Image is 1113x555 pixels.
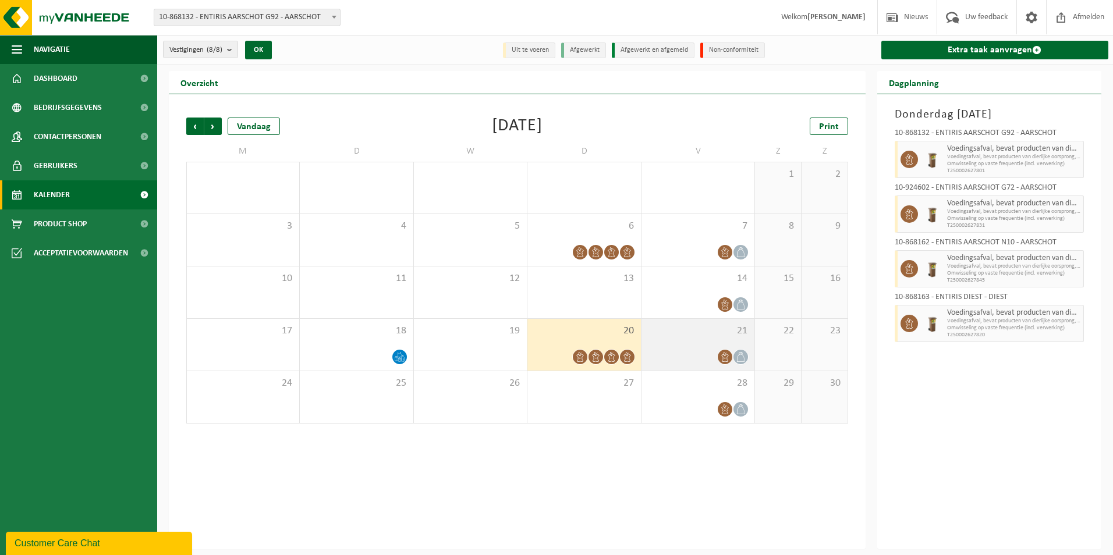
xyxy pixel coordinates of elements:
[533,220,635,233] span: 6
[420,272,521,285] span: 12
[245,41,272,59] button: OK
[895,293,1084,305] div: 10-868163 - ENTIRIS DIEST - DIEST
[503,42,555,58] li: Uit te voeren
[802,141,848,162] td: Z
[647,325,749,337] span: 21
[947,254,1081,263] span: Voedingsafval, bevat producten van dierlijke oorsprong, onverpakt, categorie 3
[34,64,77,93] span: Dashboard
[947,332,1081,339] span: T250002627820
[641,141,755,162] td: V
[947,263,1081,270] span: Voedingsafval, bevat producten van dierlijke oorsprong, onve
[947,325,1081,332] span: Omwisseling op vaste frequentie (incl. verwerking)
[947,270,1081,277] span: Omwisseling op vaste frequentie (incl. verwerking)
[34,209,87,239] span: Product Shop
[807,168,842,181] span: 2
[924,315,941,332] img: WB-0140-HPE-BN-01
[761,272,795,285] span: 15
[193,377,293,390] span: 24
[186,141,300,162] td: M
[154,9,340,26] span: 10-868132 - ENTIRIS AARSCHOT G92 - AARSCHOT
[807,377,842,390] span: 30
[193,272,293,285] span: 10
[561,42,606,58] li: Afgewerkt
[947,215,1081,222] span: Omwisseling op vaste frequentie (incl. verwerking)
[306,220,407,233] span: 4
[169,41,222,59] span: Vestigingen
[761,168,795,181] span: 1
[207,46,222,54] count: (8/8)
[420,325,521,337] span: 19
[947,208,1081,215] span: Voedingsafval, bevat producten van dierlijke oorsprong, onve
[895,239,1084,250] div: 10-868162 - ENTIRIS AARSCHOT N10 - AARSCHOT
[807,325,842,337] span: 23
[947,318,1081,325] span: Voedingsafval, bevat producten van dierlijke oorsprong, onve
[881,41,1109,59] a: Extra taak aanvragen
[947,154,1081,161] span: Voedingsafval, bevat producten van dierlijke oorsprong, onve
[807,220,842,233] span: 9
[807,272,842,285] span: 16
[228,118,280,135] div: Vandaag
[306,272,407,285] span: 11
[810,118,848,135] a: Print
[34,239,128,268] span: Acceptatievoorwaarden
[300,141,413,162] td: D
[761,220,795,233] span: 8
[527,141,641,162] td: D
[533,325,635,337] span: 20
[163,41,238,58] button: Vestigingen(8/8)
[877,71,951,94] h2: Dagplanning
[34,35,70,64] span: Navigatie
[647,220,749,233] span: 7
[34,180,70,209] span: Kalender
[895,129,1084,141] div: 10-868132 - ENTIRIS AARSCHOT G92 - AARSCHOT
[420,377,521,390] span: 26
[169,71,230,94] h2: Overzicht
[895,106,1084,123] h3: Donderdag [DATE]
[947,308,1081,318] span: Voedingsafval, bevat producten van dierlijke oorsprong, onverpakt, categorie 3
[700,42,765,58] li: Non-conformiteit
[6,529,194,555] iframe: chat widget
[924,205,941,223] img: WB-0140-HPE-BN-01
[924,260,941,277] img: WB-0140-HPE-BN-01
[414,141,527,162] td: W
[819,122,839,131] span: Print
[947,161,1081,168] span: Omwisseling op vaste frequentie (incl. verwerking)
[947,222,1081,229] span: T250002627831
[306,377,407,390] span: 25
[186,118,204,135] span: Vorige
[34,122,101,151] span: Contactpersonen
[947,199,1081,208] span: Voedingsafval, bevat producten van dierlijke oorsprong, onverpakt, categorie 3
[193,220,293,233] span: 3
[947,168,1081,175] span: T250002627801
[533,377,635,390] span: 27
[924,151,941,168] img: WB-0140-HPE-BN-01
[647,377,749,390] span: 28
[492,118,543,135] div: [DATE]
[761,377,795,390] span: 29
[420,220,521,233] span: 5
[612,42,694,58] li: Afgewerkt en afgemeld
[895,184,1084,195] div: 10-924602 - ENTIRIS AARSCHOT G72 - AARSCHOT
[947,277,1081,284] span: T250002627845
[947,144,1081,154] span: Voedingsafval, bevat producten van dierlijke oorsprong, onverpakt, categorie 3
[533,272,635,285] span: 13
[647,272,749,285] span: 14
[34,151,77,180] span: Gebruikers
[306,325,407,337] span: 18
[193,325,293,337] span: 17
[761,325,795,337] span: 22
[807,13,866,22] strong: [PERSON_NAME]
[755,141,802,162] td: Z
[34,93,102,122] span: Bedrijfsgegevens
[204,118,222,135] span: Volgende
